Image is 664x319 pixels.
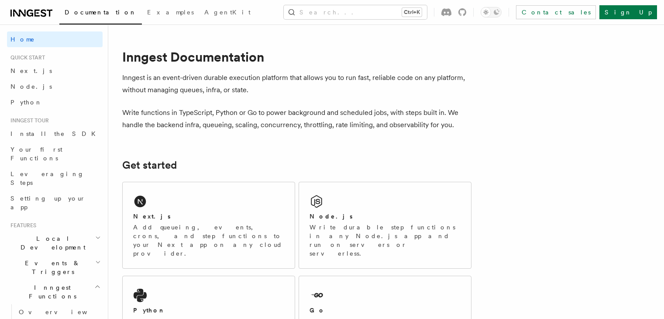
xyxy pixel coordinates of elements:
span: Home [10,35,35,44]
a: Get started [122,159,177,171]
h2: Go [310,306,325,315]
p: Inngest is an event-driven durable execution platform that allows you to run fast, reliable code ... [122,72,471,96]
a: Examples [142,3,199,24]
h2: Python [133,306,165,315]
span: Python [10,99,42,106]
a: Node.jsWrite durable step functions in any Node.js app and run on servers or serverless. [299,182,471,269]
a: Python [7,94,103,110]
a: Next.jsAdd queueing, events, crons, and step functions to your Next app on any cloud provider. [122,182,295,269]
p: Write functions in TypeScript, Python or Go to power background and scheduled jobs, with steps bu... [122,107,471,131]
span: Inngest Functions [7,283,94,301]
span: Node.js [10,83,52,90]
a: Contact sales [516,5,596,19]
a: Documentation [59,3,142,24]
span: Features [7,222,36,229]
span: Inngest tour [7,117,49,124]
span: Local Development [7,234,95,252]
span: Documentation [65,9,137,16]
a: Setting up your app [7,191,103,215]
p: Add queueing, events, crons, and step functions to your Next app on any cloud provider. [133,223,284,258]
kbd: Ctrl+K [402,8,422,17]
h1: Inngest Documentation [122,49,471,65]
button: Toggle dark mode [481,7,502,17]
span: Setting up your app [10,195,86,211]
span: Examples [147,9,194,16]
button: Inngest Functions [7,280,103,304]
a: Install the SDK [7,126,103,142]
button: Local Development [7,231,103,255]
span: Events & Triggers [7,259,95,276]
span: Next.js [10,67,52,74]
a: Leveraging Steps [7,166,103,191]
span: Overview [19,309,109,316]
a: Node.js [7,79,103,94]
span: Your first Functions [10,146,62,162]
a: Home [7,31,103,47]
span: Leveraging Steps [10,170,84,186]
a: Your first Functions [7,142,103,166]
p: Write durable step functions in any Node.js app and run on servers or serverless. [310,223,461,258]
h2: Next.js [133,212,171,221]
button: Events & Triggers [7,255,103,280]
button: Search...Ctrl+K [284,5,427,19]
span: Install the SDK [10,130,101,137]
h2: Node.js [310,212,353,221]
span: Quick start [7,54,45,61]
a: AgentKit [199,3,256,24]
a: Next.js [7,63,103,79]
a: Sign Up [599,5,657,19]
span: AgentKit [204,9,251,16]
